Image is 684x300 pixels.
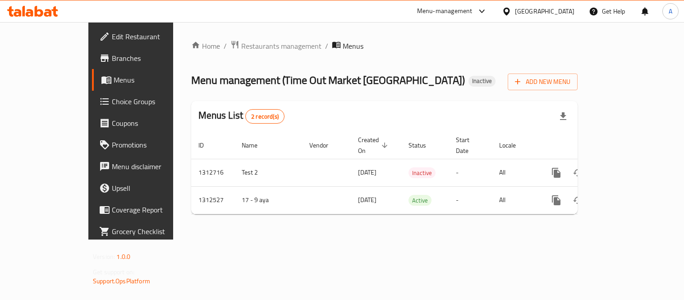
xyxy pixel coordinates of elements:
[546,189,567,211] button: more
[224,41,227,51] li: /
[241,41,321,51] span: Restaurants management
[198,109,285,124] h2: Menus List
[112,53,195,64] span: Branches
[515,76,570,88] span: Add New Menu
[343,41,363,51] span: Menus
[449,186,492,214] td: -
[358,134,390,156] span: Created On
[191,40,578,52] nav: breadcrumb
[191,41,220,51] a: Home
[492,186,538,214] td: All
[116,251,130,263] span: 1.0.0
[92,69,202,91] a: Menus
[92,221,202,242] a: Grocery Checklist
[358,194,376,206] span: [DATE]
[92,47,202,69] a: Branches
[538,132,639,159] th: Actions
[456,134,481,156] span: Start Date
[191,70,465,90] span: Menu management ( Time Out Market [GEOGRAPHIC_DATA] )
[409,140,438,151] span: Status
[112,139,195,150] span: Promotions
[92,91,202,112] a: Choice Groups
[409,167,436,178] div: Inactive
[114,74,195,85] span: Menus
[567,189,589,211] button: Change Status
[191,132,639,214] table: enhanced table
[112,96,195,107] span: Choice Groups
[92,112,202,134] a: Coupons
[112,183,195,194] span: Upsell
[198,140,216,151] span: ID
[567,162,589,184] button: Change Status
[112,204,195,215] span: Coverage Report
[92,26,202,47] a: Edit Restaurant
[552,106,574,127] div: Export file
[669,6,672,16] span: A
[93,251,115,263] span: Version:
[112,161,195,172] span: Menu disclaimer
[112,31,195,42] span: Edit Restaurant
[92,177,202,199] a: Upsell
[449,159,492,186] td: -
[92,199,202,221] a: Coverage Report
[93,275,150,287] a: Support.OpsPlatform
[246,112,284,121] span: 2 record(s)
[242,140,269,151] span: Name
[358,166,376,178] span: [DATE]
[508,74,578,90] button: Add New Menu
[499,140,528,151] span: Locale
[546,162,567,184] button: more
[234,159,302,186] td: Test 2
[245,109,285,124] div: Total records count
[191,186,234,214] td: 1312527
[409,195,432,206] span: Active
[230,40,321,52] a: Restaurants management
[92,156,202,177] a: Menu disclaimer
[191,159,234,186] td: 1312716
[417,6,473,17] div: Menu-management
[112,226,195,237] span: Grocery Checklist
[515,6,574,16] div: [GEOGRAPHIC_DATA]
[309,140,340,151] span: Vendor
[92,134,202,156] a: Promotions
[409,168,436,178] span: Inactive
[93,266,134,278] span: Get support on:
[492,159,538,186] td: All
[234,186,302,214] td: 17 - 9 aya
[112,118,195,129] span: Coupons
[468,77,496,85] span: Inactive
[325,41,328,51] li: /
